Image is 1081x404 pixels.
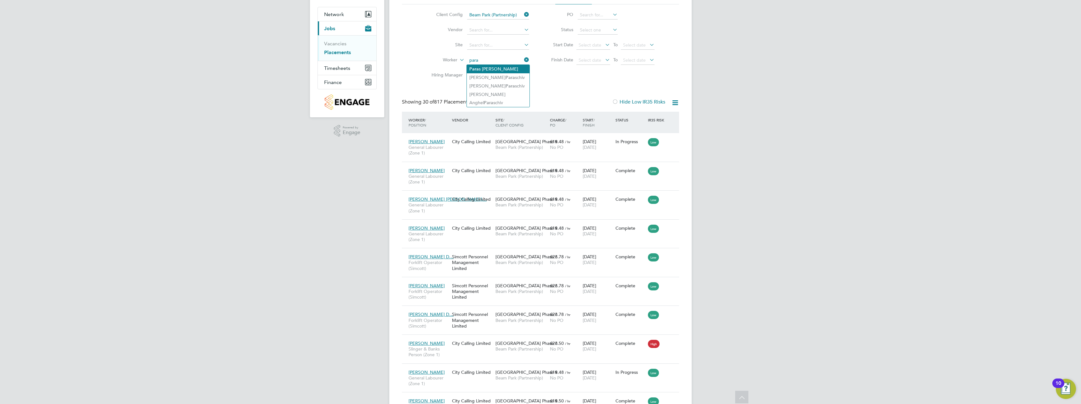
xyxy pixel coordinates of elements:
span: Beam Park (Partnership) [495,317,547,323]
span: Forklift Operator (Simcott) [409,289,449,300]
li: [PERSON_NAME] schiv [467,73,529,82]
span: [PERSON_NAME] [409,283,445,289]
span: / hr [565,168,570,173]
span: [DATE] [583,260,596,265]
span: Beam Park (Partnership) [495,231,547,237]
div: Start [581,114,614,131]
div: City Calling Limited [450,222,494,234]
span: / hr [565,341,570,346]
label: Vendor [426,27,463,32]
span: General Labourer (Zone 1) [409,173,449,185]
div: [DATE] [581,308,614,326]
span: / Client Config [495,117,523,127]
input: Search for... [467,41,529,50]
div: Complete [615,340,645,346]
span: [DATE] [583,231,596,237]
div: City Calling Limited [450,136,494,148]
input: Search for... [467,11,529,20]
button: Jobs [318,21,376,35]
span: [GEOGRAPHIC_DATA] Phase 6 [495,196,558,202]
div: Complete [615,196,645,202]
div: [DATE] [581,165,614,182]
span: [PERSON_NAME] [409,225,445,231]
b: Para [506,75,515,80]
div: [DATE] [581,280,614,297]
label: Worker [421,57,457,63]
div: Worker [407,114,450,131]
div: [DATE] [581,251,614,268]
span: Select date [579,42,601,48]
a: Go to home page [317,94,377,110]
span: [GEOGRAPHIC_DATA] Phase 6 [495,340,558,346]
span: No PO [550,260,563,265]
a: [PERSON_NAME]General Labourer (Zone 1)City Calling Limited[GEOGRAPHIC_DATA] Phase 6Beam Park (Par... [407,135,679,141]
div: In Progress [615,139,645,144]
span: [GEOGRAPHIC_DATA] Phase 6 [495,225,558,231]
span: [GEOGRAPHIC_DATA] Phase 6 [495,398,558,404]
span: Select date [579,57,601,63]
b: Para [506,83,515,89]
span: Low [648,167,659,175]
button: Open Resource Center, 10 new notifications [1056,379,1076,399]
span: £23.78 [550,283,564,289]
span: [DATE] [583,173,596,179]
span: No PO [550,144,563,150]
label: Finish Date [545,57,573,63]
div: 10 [1055,383,1061,391]
span: No PO [550,289,563,294]
a: Placements [324,49,351,55]
li: s [PERSON_NAME] [467,65,529,73]
span: [PERSON_NAME] [409,369,445,375]
li: [PERSON_NAME] schiv [467,82,529,90]
div: City Calling Limited [450,337,494,349]
span: Low [648,196,659,204]
b: Para [469,66,479,72]
span: 30 of [423,99,434,105]
label: Start Date [545,42,573,48]
span: [DATE] [583,202,596,208]
a: [PERSON_NAME]Forklift Operator (Simcott)Simcott Personnel Management Limited[GEOGRAPHIC_DATA] Pha... [407,279,679,285]
span: No PO [550,375,563,381]
span: [GEOGRAPHIC_DATA] Phase 6 [495,311,558,317]
a: [PERSON_NAME] [PERSON_NAME]…General Labourer (Zone 1)City Calling Limited[GEOGRAPHIC_DATA] Phase ... [407,193,679,198]
div: In Progress [615,369,645,375]
a: Vacancies [324,41,346,47]
span: [GEOGRAPHIC_DATA] Phase 6 [495,168,558,173]
span: Slinger & Banks Person (Zone 1) [409,346,449,357]
a: [PERSON_NAME]General Labourer (Zone 1)City Calling Limited[GEOGRAPHIC_DATA] Phase 6Beam Park (Par... [407,366,679,371]
span: £19.48 [550,139,564,144]
div: City Calling Limited [450,165,494,177]
span: Timesheets [324,65,350,71]
div: City Calling Limited [450,193,494,205]
span: Low [648,282,659,290]
span: Finance [324,79,342,85]
span: General Labourer (Zone 1) [409,202,449,213]
span: No PO [550,346,563,352]
span: £23.78 [550,254,564,260]
span: Jobs [324,25,335,31]
span: 817 Placements [423,99,470,105]
span: Select date [623,57,646,63]
span: £19.48 [550,196,564,202]
div: Simcott Personnel Management Limited [450,251,494,274]
div: [DATE] [581,136,614,153]
span: [GEOGRAPHIC_DATA] Phase 6 [495,139,558,144]
span: [PERSON_NAME] [409,168,445,173]
span: £23.50 [550,340,564,346]
span: Beam Park (Partnership) [495,202,547,208]
input: Search for... [467,26,529,35]
a: [PERSON_NAME] D…Forklift Operator (Simcott)Simcott Personnel Management Limited[GEOGRAPHIC_DATA] ... [407,250,679,256]
button: Finance [318,75,376,89]
span: General Labourer (Zone 1) [409,375,449,386]
span: [DATE] [583,289,596,294]
span: General Labourer (Zone 1) [409,231,449,242]
div: Charge [548,114,581,131]
span: No PO [550,173,563,179]
div: Jobs [318,35,376,61]
div: [DATE] [581,193,614,211]
span: / Position [409,117,426,127]
a: [PERSON_NAME]Hoist Operator (Zone 1)City Calling Limited[GEOGRAPHIC_DATA] Phase 6Beam Park (Partn... [407,395,679,400]
div: Status [614,114,647,126]
input: Search for... [578,11,618,20]
span: Low [648,138,659,146]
